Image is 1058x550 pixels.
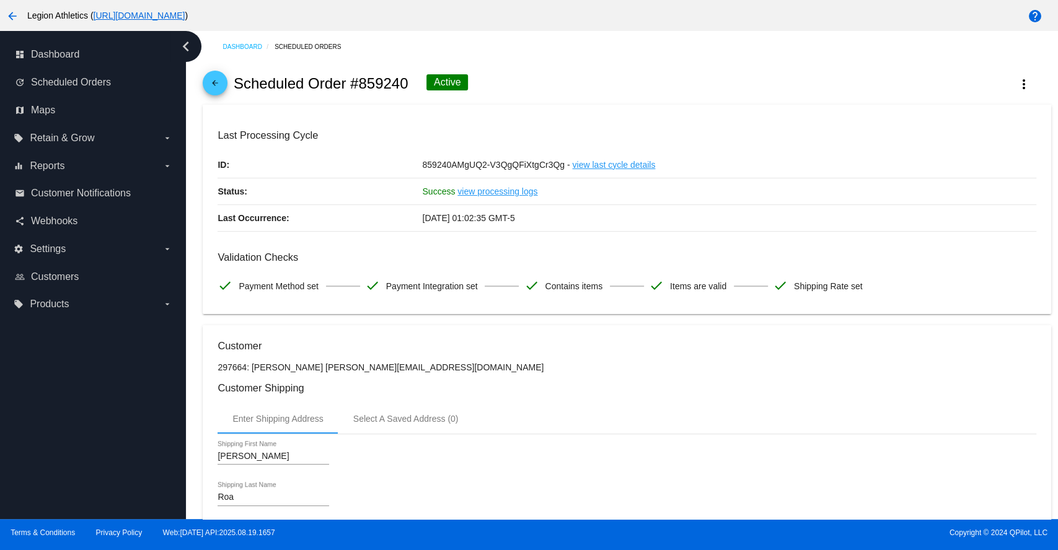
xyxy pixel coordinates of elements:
i: equalizer [14,161,24,171]
span: Reports [30,160,64,172]
mat-icon: check [773,278,788,293]
i: share [15,216,25,226]
a: Scheduled Orders [275,37,352,56]
i: email [15,188,25,198]
a: share Webhooks [15,211,172,231]
span: Customer Notifications [31,188,131,199]
span: 859240AMgUQ2-V3QgQFiXtgCr3Qg - [422,160,570,170]
p: ID: [218,152,422,178]
i: settings [14,244,24,254]
a: Privacy Policy [96,528,143,537]
mat-icon: arrow_back [5,9,20,24]
a: map Maps [15,100,172,120]
div: Select A Saved Address (0) [353,414,459,424]
mat-icon: check [365,278,380,293]
span: Webhooks [31,216,77,227]
input: Shipping Last Name [218,492,329,502]
input: Shipping First Name [218,452,329,461]
span: Payment Method set [239,273,318,299]
span: Retain & Grow [30,133,94,144]
a: dashboard Dashboard [15,45,172,64]
h3: Validation Checks [218,251,1036,263]
i: map [15,105,25,115]
span: Dashboard [31,49,79,60]
mat-icon: arrow_back [208,79,223,94]
a: [URL][DOMAIN_NAME] [94,11,185,20]
span: [DATE] 01:02:35 GMT-5 [422,213,514,223]
h3: Customer [218,340,1036,352]
i: local_offer [14,133,24,143]
p: Last Occurrence: [218,205,422,231]
a: email Customer Notifications [15,183,172,203]
mat-icon: check [524,278,539,293]
mat-icon: more_vert [1016,77,1031,92]
i: arrow_drop_down [162,133,172,143]
div: Active [426,74,469,90]
span: Products [30,299,69,310]
span: Items are valid [670,273,726,299]
span: Scheduled Orders [31,77,111,88]
i: update [15,77,25,87]
i: people_outline [15,272,25,282]
a: people_outline Customers [15,267,172,287]
i: local_offer [14,299,24,309]
h3: Last Processing Cycle [218,129,1036,141]
i: arrow_drop_down [162,161,172,171]
a: update Scheduled Orders [15,72,172,92]
span: Customers [31,271,79,282]
i: arrow_drop_down [162,299,172,309]
a: Terms & Conditions [11,528,75,537]
span: Success [422,186,455,196]
a: view processing logs [457,178,537,204]
p: 297664: [PERSON_NAME] [PERSON_NAME][EMAIL_ADDRESS][DOMAIN_NAME] [218,362,1036,372]
span: Contains items [545,273,602,299]
span: Maps [31,105,55,116]
mat-icon: check [649,278,664,293]
a: Dashboard [223,37,275,56]
mat-icon: help [1028,9,1043,24]
i: dashboard [15,50,25,59]
span: Payment Integration set [386,273,478,299]
i: arrow_drop_down [162,244,172,254]
span: Shipping Rate set [794,273,863,299]
div: Enter Shipping Address [232,414,323,424]
mat-icon: check [218,278,232,293]
i: chevron_left [176,37,196,56]
span: Copyright © 2024 QPilot, LLC [540,528,1047,537]
p: Status: [218,178,422,204]
h3: Customer Shipping [218,382,1036,394]
span: Settings [30,243,66,255]
a: Web:[DATE] API:2025.08.19.1657 [163,528,275,537]
span: Legion Athletics ( ) [27,11,188,20]
a: view last cycle details [572,152,655,178]
h2: Scheduled Order #859240 [234,75,408,92]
